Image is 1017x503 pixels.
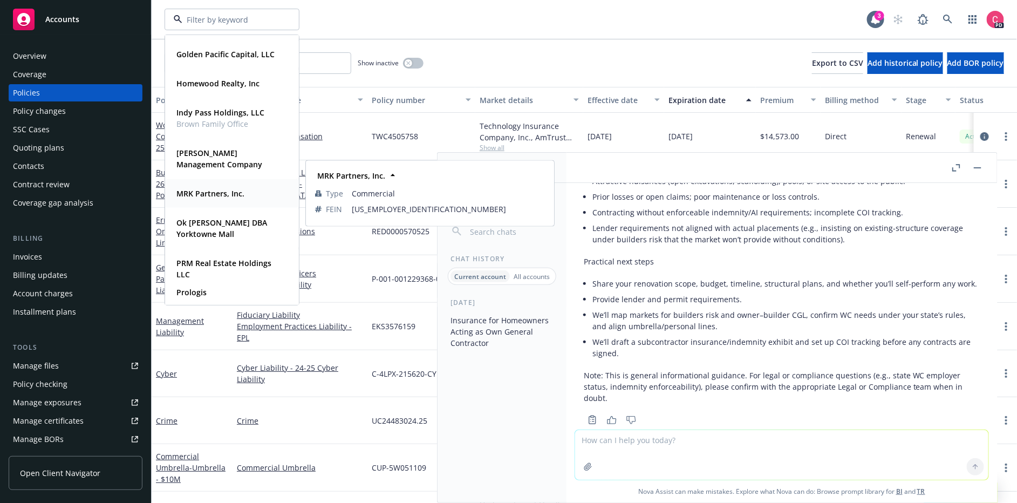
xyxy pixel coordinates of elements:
div: Invoices [13,248,42,266]
a: Coverage gap analysis [9,194,142,212]
a: Commercial Auto Liability - 25-26 Progressive Auto - [GEOGRAPHIC_DATA] [237,167,363,201]
div: Billing updates [13,267,67,284]
div: Effective date [588,94,648,106]
strong: Indy Pass Holdings, LLC [176,107,264,118]
a: Commercial Umbrella [237,462,363,473]
span: Brown Family Office [176,118,264,130]
a: more [1000,178,1013,191]
span: [DATE] [588,131,612,142]
a: Policy changes [9,103,142,120]
button: Lines of coverage [233,87,367,113]
li: Provide lender and permit requirements. [592,291,980,307]
strong: MRK Partners, Inc. [317,171,385,181]
div: Premium [760,94,804,106]
span: Show all [480,143,579,152]
a: more [1000,273,1013,286]
div: Market details [480,94,567,106]
a: Accounts [9,4,142,35]
input: Filter by keyword [182,14,277,25]
a: Workers' Compensation [156,120,222,153]
span: Add BOR policy [947,58,1004,68]
button: Add BOR policy [947,52,1004,74]
div: Contract review [13,176,70,193]
a: Errors and Omissions [237,226,363,237]
span: [DATE] [668,131,693,142]
span: TWC4505758 [372,131,418,142]
li: Contracting without enforceable indemnity/AI requirements; incomplete COI tracking. [592,205,980,220]
a: circleInformation [978,130,991,143]
a: Invoices [9,248,142,266]
li: Share your renovation scope, budget, timeline, structural plans, and whether you’ll self-perform ... [592,276,980,291]
span: Renewal [906,131,937,142]
a: Billing updates [9,267,142,284]
a: Contacts [9,158,142,175]
span: [US_EMPLOYER_IDENTIFICATION_NUMBER] [352,203,545,215]
div: Chat History [438,254,566,263]
a: Crime [237,415,363,426]
span: Show inactive [358,58,399,67]
div: Installment plans [13,303,76,321]
a: Cyber [156,369,177,379]
button: Policy number [367,87,475,113]
li: Prior losses or open claims; poor maintenance or loss controls. [592,189,980,205]
a: Errors and Omissions [156,215,212,248]
div: Tools [9,342,142,353]
a: Contract review [9,176,142,193]
button: Effective date [583,87,664,113]
span: Accounts [45,15,79,24]
div: Manage BORs [13,431,64,448]
div: Coverage [13,66,46,83]
a: Account charges [9,285,142,302]
div: Coverage gap analysis [13,194,93,212]
a: more [1000,461,1013,474]
a: more [1000,130,1013,143]
li: We’ll draft a subcontractor insurance/indemnity exhibit and set up COI tracking before any contra... [592,334,980,361]
div: Policies [13,84,40,101]
div: SSC Cases [13,121,50,138]
div: Technology Insurance Company, Inc., AmTrust Financial Services [480,120,579,143]
strong: Golden Pacific Capital, LLC [176,49,275,59]
a: Coverage [9,66,142,83]
a: Policies [9,84,142,101]
a: more [1000,414,1013,427]
a: Directors and Officers [237,268,363,279]
button: Premium [756,87,821,113]
p: Current account [454,272,506,281]
a: BI [896,487,903,496]
div: Policy changes [13,103,66,120]
a: Fiduciary Liability [237,309,363,321]
div: Expiration date [668,94,740,106]
div: Manage certificates [13,412,84,430]
span: Commercial [352,188,545,199]
a: Policy checking [9,376,142,393]
button: Billing method [821,87,902,113]
a: Business Auto [156,167,227,200]
a: more [1000,320,1013,333]
div: [DATE] [438,298,566,307]
img: photo [987,11,1004,28]
button: Insurance for Homeowners Acting as Own General Contractor [446,311,558,352]
div: Stage [906,94,939,106]
a: Manage BORs [9,431,142,448]
span: P-001-001229368-02 [372,273,445,284]
button: Add historical policy [868,52,943,74]
input: Search chats [468,224,554,239]
a: Manage exposures [9,394,142,411]
span: C-4LPX-215620-CYBER-2025 [372,368,470,379]
a: Report a Bug [912,9,934,30]
a: Installment plans [9,303,142,321]
a: more [1000,225,1013,238]
a: Cyber Liability - 24-25 Cyber Liability [237,362,363,385]
div: Contacts [13,158,44,175]
a: SSC Cases [9,121,142,138]
a: Switch app [962,9,984,30]
strong: [PERSON_NAME] Management Company [176,148,262,169]
a: Manage files [9,357,142,375]
a: Workers' Compensation [237,131,363,142]
div: Account charges [13,285,73,302]
strong: PRM Real Estate Holdings LLC [176,258,271,280]
strong: MRK Partners, Inc. [176,188,244,199]
button: Thumbs down [623,412,640,427]
span: CUP-5W051109 [372,462,426,473]
div: 3 [875,11,884,21]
